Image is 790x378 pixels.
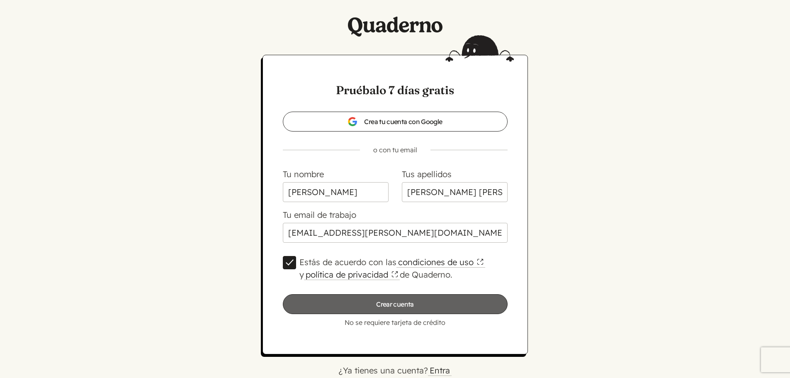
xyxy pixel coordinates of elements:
[113,364,677,377] p: ¿Ya tienes una cuenta?
[348,117,442,127] span: Crea tu cuenta con Google
[283,169,324,179] label: Tu nombre
[270,145,521,155] p: o con tu email
[283,82,508,98] h1: Pruébalo 7 días gratis
[304,269,400,280] a: política de privacidad
[428,365,452,376] a: Entra
[283,210,356,220] label: Tu email de trabajo
[299,256,508,281] label: Estás de acuerdo con las y de Quaderno.
[402,169,452,179] label: Tus apellidos
[396,257,485,268] a: condiciones de uso
[283,317,508,327] p: No se requiere tarjeta de crédito
[283,112,508,132] a: Crea tu cuenta con Google
[283,294,508,314] input: Crear cuenta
